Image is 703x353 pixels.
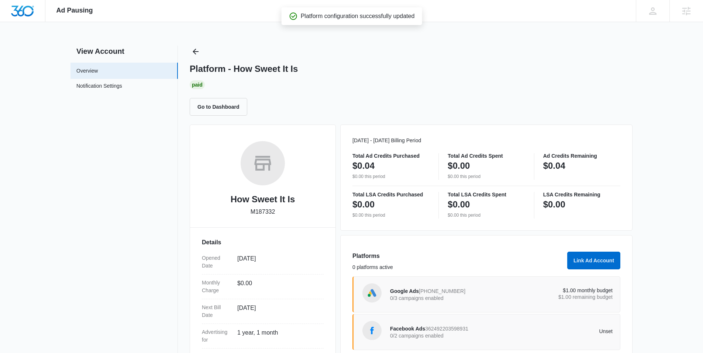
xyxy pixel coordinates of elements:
dt: Monthly Charge [202,279,231,294]
span: [PHONE_NUMBER] [419,288,465,294]
div: Advertising for1 year, 1 month [202,324,324,349]
span: Google Ads [390,288,419,294]
img: Facebook Ads [366,325,378,336]
dt: Next Bill Date [202,304,231,319]
p: $0.04 [352,160,375,172]
div: Next Bill Date[DATE] [202,299,324,324]
a: Google AdsGoogle Ads[PHONE_NUMBER]0/3 campaigns enabled$1.00 monthly budget$1.00 remaining budget [352,276,620,312]
p: M187332 [251,207,275,216]
dd: 1 year, 1 month [237,328,318,344]
a: Facebook AdsFacebook Ads3624922035989310/2 campaigns enabledUnset [352,314,620,350]
p: 0/2 campaigns enabled [390,333,502,338]
h2: View Account [70,46,178,57]
span: Ad Pausing [56,7,93,14]
p: Total LSA Credits Spent [448,192,525,197]
p: Unset [502,329,613,334]
p: $0.00 this period [352,212,430,219]
a: Overview [76,67,98,75]
p: $0.00 [352,199,375,210]
dd: [DATE] [237,304,318,319]
p: $0.00 this period [448,212,525,219]
p: Total Ad Credits Purchased [352,153,430,158]
p: $0.00 [543,199,565,210]
dt: Opened Date [202,254,231,270]
p: $0.04 [543,160,565,172]
p: Platform configuration successfully updated [300,12,414,21]
p: $1.00 monthly budget [502,288,613,293]
div: Monthly Charge$0.00 [202,275,324,299]
h2: How Sweet It Is [231,193,295,206]
div: Opened Date[DATE] [202,250,324,275]
p: 0 platforms active [352,263,563,271]
span: 362492203598931 [425,326,468,332]
h3: Details [202,238,324,247]
button: Back [190,46,201,57]
p: Total Ad Credits Spent [448,153,525,158]
p: 0/3 campaigns enabled [390,296,502,301]
p: $0.00 [448,199,470,210]
h3: Platforms [352,252,563,261]
p: [DATE] - [DATE] Billing Period [352,137,620,144]
div: Paid [190,80,205,89]
p: Total LSA Credits Purchased [352,192,430,197]
img: Google Ads [366,287,378,298]
dt: Advertising for [202,328,231,344]
p: $0.00 this period [448,173,525,180]
p: LSA Credits Remaining [543,192,620,197]
a: Notification Settings [76,82,122,92]
a: Go to Dashboard [190,104,252,110]
dd: $0.00 [237,279,318,294]
p: $0.00 this period [352,173,430,180]
dd: [DATE] [237,254,318,270]
span: Facebook Ads [390,326,425,332]
button: Link Ad Account [567,252,620,269]
button: Go to Dashboard [190,98,247,116]
p: Ad Credits Remaining [543,153,620,158]
h1: Platform - How Sweet It Is [190,63,298,74]
p: $1.00 remaining budget [502,294,613,300]
p: $0.00 [448,160,470,172]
